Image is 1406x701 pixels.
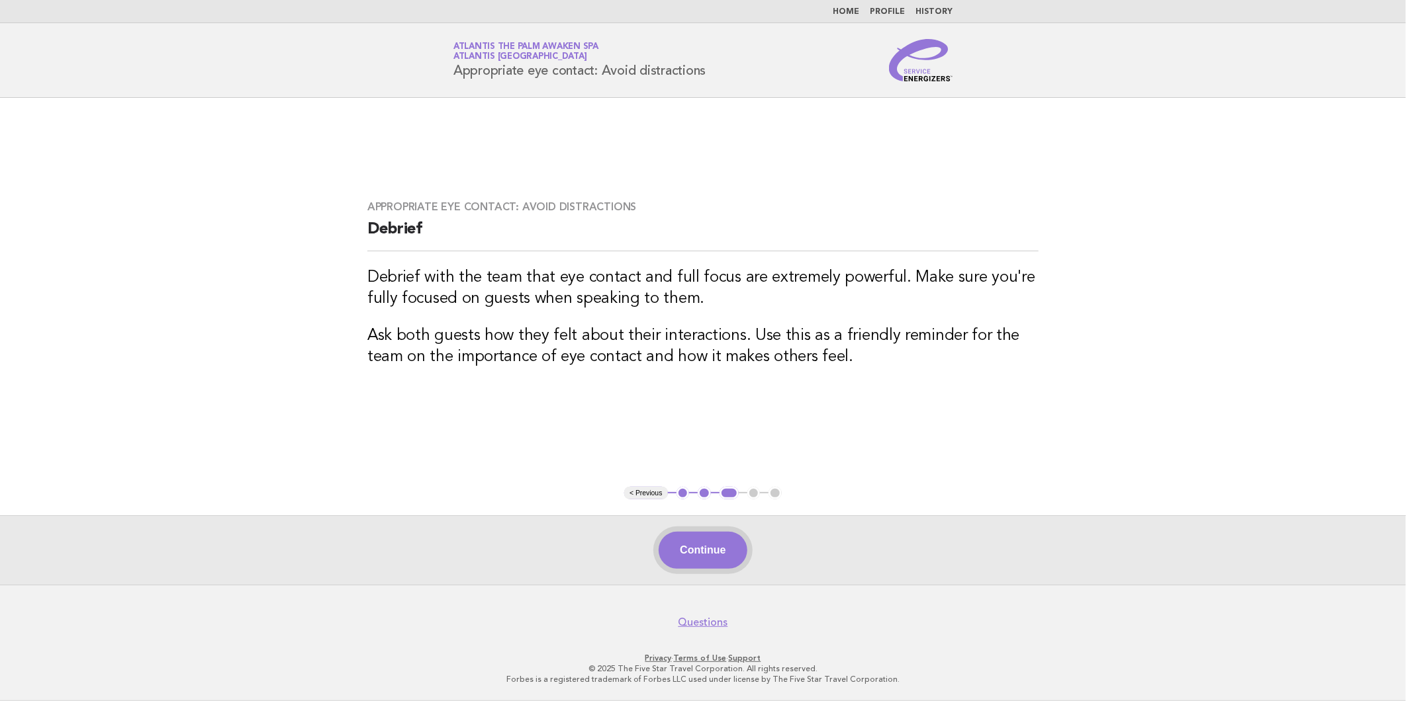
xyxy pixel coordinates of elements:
a: History [915,8,953,16]
p: · · [298,653,1108,663]
a: Privacy [645,653,672,663]
h2: Debrief [367,219,1039,251]
img: Service Energizers [889,39,953,81]
h3: Appropriate eye contact: Avoid distractions [367,200,1039,214]
a: Profile [870,8,905,16]
h3: Ask both guests how they felt about their interactions. Use this as a friendly reminder for the t... [367,325,1039,368]
a: Questions [679,616,728,629]
button: Continue [659,532,747,569]
button: 2 [698,487,711,500]
button: 3 [720,487,739,500]
a: Support [729,653,761,663]
p: Forbes is a registered trademark of Forbes LLC used under license by The Five Star Travel Corpora... [298,674,1108,684]
span: Atlantis [GEOGRAPHIC_DATA] [453,53,587,62]
a: Terms of Use [674,653,727,663]
p: © 2025 The Five Star Travel Corporation. All rights reserved. [298,663,1108,674]
button: < Previous [624,487,667,500]
h1: Appropriate eye contact: Avoid distractions [453,43,706,77]
h3: Debrief with the team that eye contact and full focus are extremely powerful. Make sure you're fu... [367,267,1039,309]
a: Atlantis The Palm Awaken SpaAtlantis [GEOGRAPHIC_DATA] [453,42,598,61]
button: 1 [677,487,690,500]
a: Home [833,8,859,16]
